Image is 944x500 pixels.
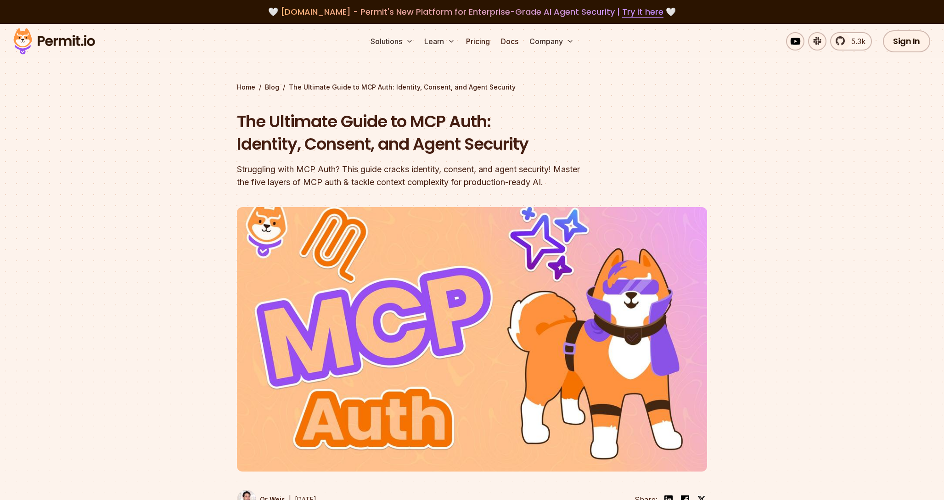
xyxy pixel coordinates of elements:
button: Solutions [367,32,417,51]
a: Try it here [622,6,663,18]
span: [DOMAIN_NAME] - Permit's New Platform for Enterprise-Grade AI Agent Security | [281,6,663,17]
div: Struggling with MCP Auth? This guide cracks identity, consent, and agent security! Master the fiv... [237,163,590,189]
a: 5.3k [830,32,872,51]
button: Learn [421,32,459,51]
a: Sign In [883,30,930,52]
a: Blog [265,83,279,92]
span: 5.3k [846,36,865,47]
a: Home [237,83,255,92]
button: Company [526,32,578,51]
div: 🤍 🤍 [22,6,922,18]
h1: The Ultimate Guide to MCP Auth: Identity, Consent, and Agent Security [237,110,590,156]
img: Permit logo [9,26,99,57]
a: Pricing [462,32,494,51]
a: Docs [497,32,522,51]
div: / / [237,83,707,92]
img: The Ultimate Guide to MCP Auth: Identity, Consent, and Agent Security [237,207,707,472]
